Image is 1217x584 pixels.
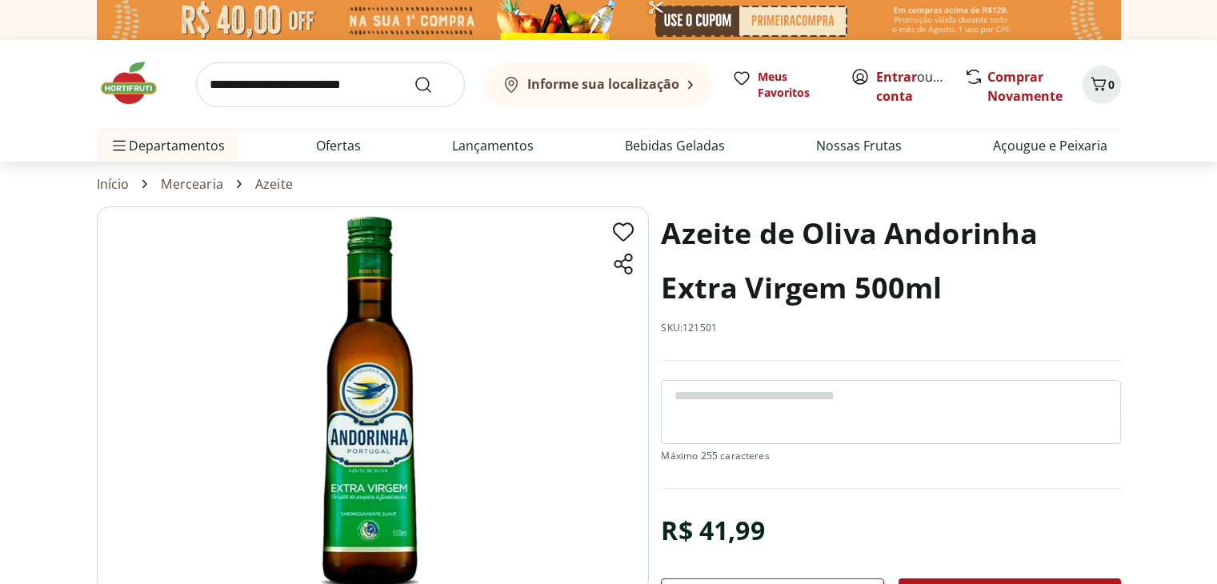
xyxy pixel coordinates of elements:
a: Comprar Novamente [987,68,1063,105]
b: Informe sua localização [527,75,679,93]
span: ou [876,67,947,106]
p: SKU: 121501 [661,322,717,334]
a: Lançamentos [452,136,534,155]
button: Menu [110,126,129,165]
span: 0 [1108,77,1115,92]
span: Departamentos [110,126,225,165]
a: Ofertas [316,136,361,155]
h1: Azeite de Oliva Andorinha Extra Virgem 500ml [661,206,1120,315]
a: Início [97,177,130,191]
button: Submit Search [414,75,452,94]
a: Nossas Frutas [816,136,902,155]
input: search [196,62,465,107]
a: Meus Favoritos [732,69,831,101]
button: Informe sua localização [484,62,713,107]
img: Hortifruti [97,59,177,107]
a: Criar conta [876,68,964,105]
a: Entrar [876,68,917,86]
a: Bebidas Geladas [625,136,725,155]
div: R$ 41,99 [661,508,764,553]
span: Meus Favoritos [758,69,831,101]
button: Carrinho [1083,66,1121,104]
a: Mercearia [161,177,222,191]
a: Azeite [255,177,293,191]
a: Açougue e Peixaria [993,136,1107,155]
